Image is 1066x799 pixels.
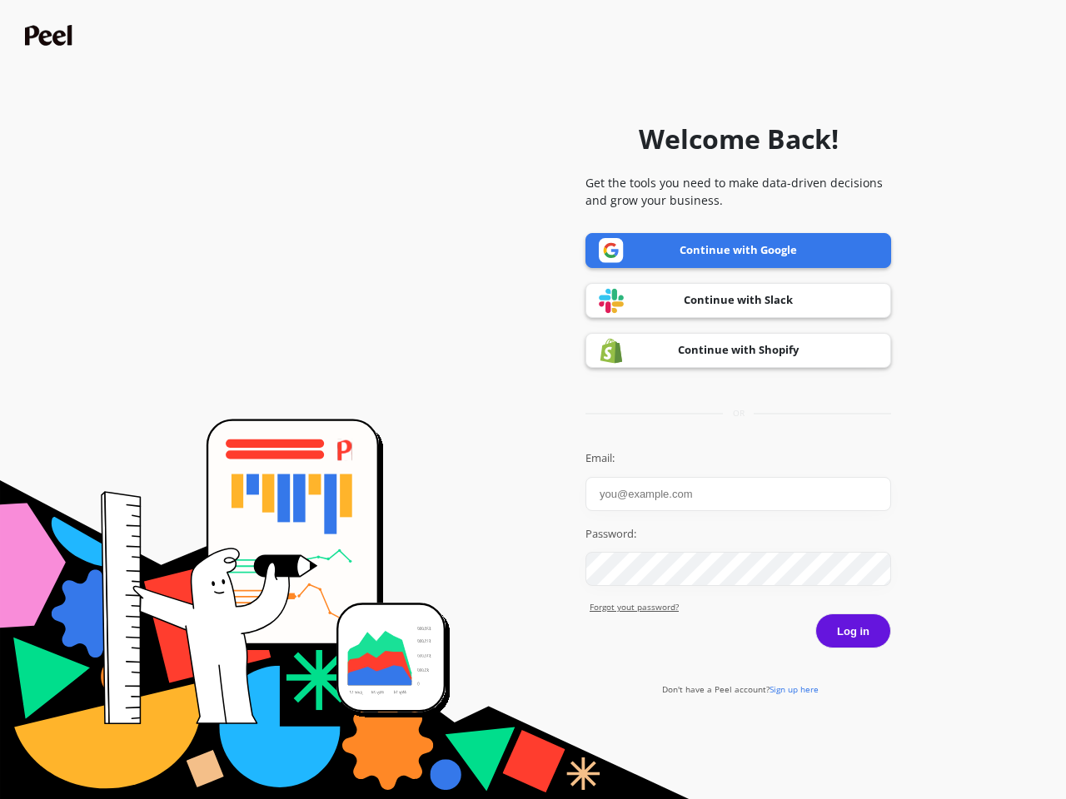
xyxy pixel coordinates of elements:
[770,683,819,695] span: Sign up here
[585,407,891,419] div: or
[599,288,624,314] img: Slack logo
[25,25,77,46] img: Peel
[585,233,891,268] a: Continue with Google
[585,174,891,209] p: Get the tools you need to make data-driven decisions and grow your business.
[590,601,891,613] a: Forgot yout password?
[585,450,891,467] label: Email:
[585,333,891,368] a: Continue with Shopify
[599,338,624,364] img: Shopify logo
[815,613,891,648] button: Log in
[662,683,819,695] a: Don't have a Peel account?Sign up here
[585,283,891,318] a: Continue with Slack
[639,119,839,159] h1: Welcome Back!
[585,526,891,543] label: Password:
[585,477,891,511] input: you@example.com
[599,238,624,263] img: Google logo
